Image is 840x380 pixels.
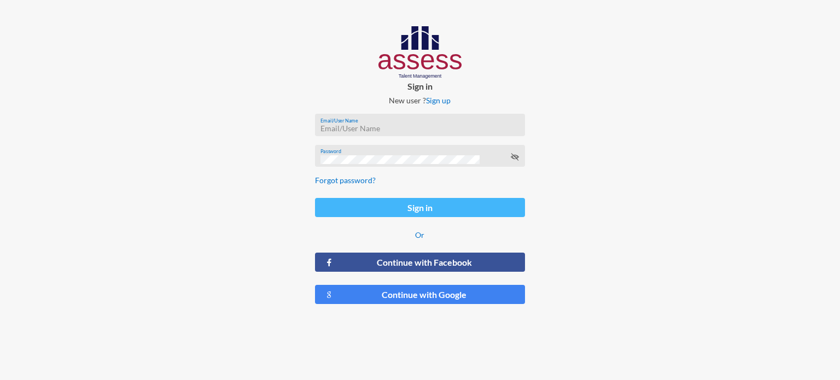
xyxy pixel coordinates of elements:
[315,285,525,304] button: Continue with Google
[306,81,534,91] p: Sign in
[315,176,376,185] a: Forgot password?
[315,198,525,217] button: Sign in
[426,96,451,105] a: Sign up
[378,26,462,79] img: AssessLogoo.svg
[320,124,519,133] input: Email/User Name
[306,96,534,105] p: New user ?
[315,230,525,239] p: Or
[315,253,525,272] button: Continue with Facebook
